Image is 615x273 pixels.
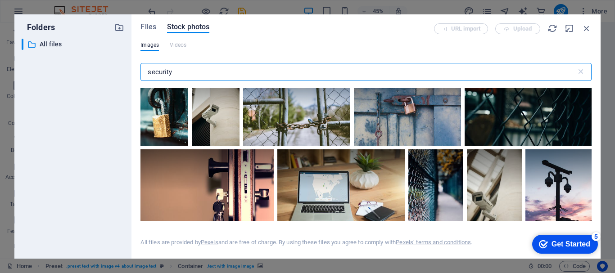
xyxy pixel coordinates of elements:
[140,63,576,81] input: Search
[396,239,471,246] a: Pexels’ terms and conditions
[547,23,557,33] i: Reload
[114,22,124,32] i: Create new folder
[565,23,574,33] i: Minimize
[201,239,218,246] a: Pexels
[5,4,71,23] div: Get Started 5 items remaining, 0% complete
[170,40,187,50] span: This file type is not supported by this element
[24,10,63,18] div: Get Started
[140,40,159,50] span: Images
[40,39,108,49] p: All files
[22,39,23,50] div: ​
[167,22,209,32] span: Stock photos
[22,22,55,33] p: Folders
[140,238,472,246] div: All files are provided by and are free of charge. By using these files you agree to comply with .
[64,2,73,11] div: 5
[582,23,592,33] i: Close
[140,22,156,32] span: Files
